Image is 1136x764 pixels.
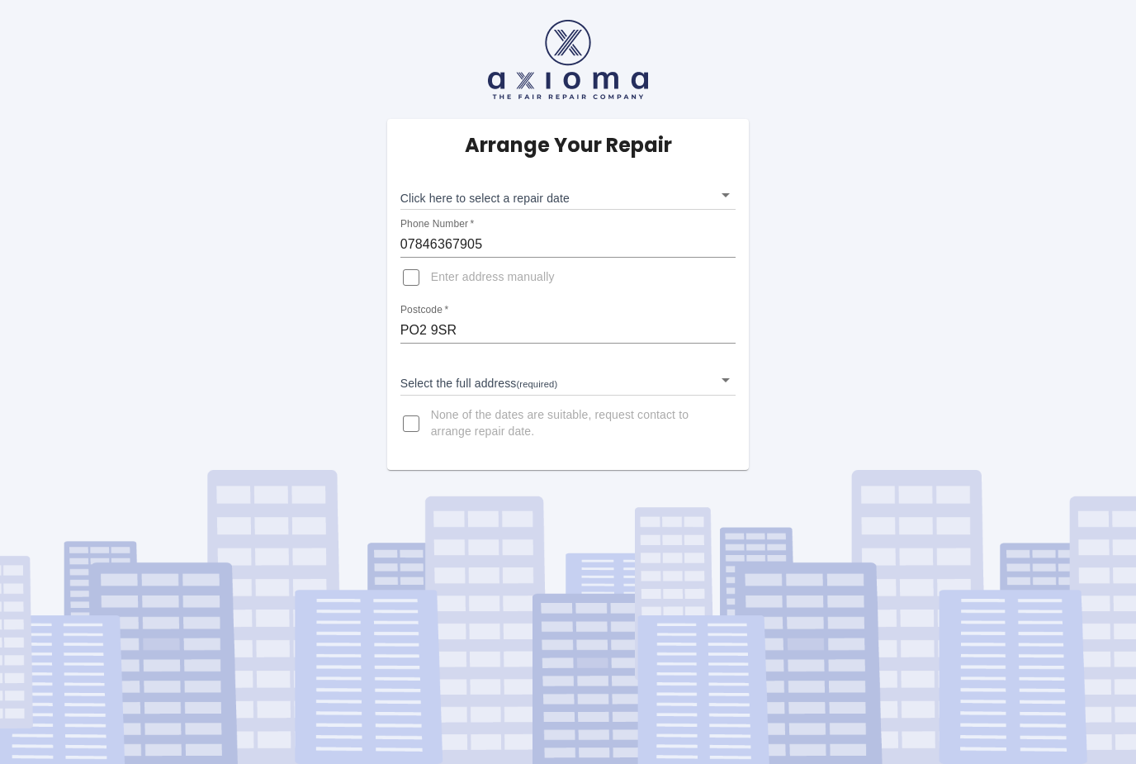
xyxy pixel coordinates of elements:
label: Postcode [400,303,448,317]
h5: Arrange Your Repair [465,132,672,159]
img: axioma [488,20,648,99]
span: None of the dates are suitable, request contact to arrange repair date. [431,407,723,440]
label: Phone Number [400,217,474,231]
span: Enter address manually [431,269,555,286]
